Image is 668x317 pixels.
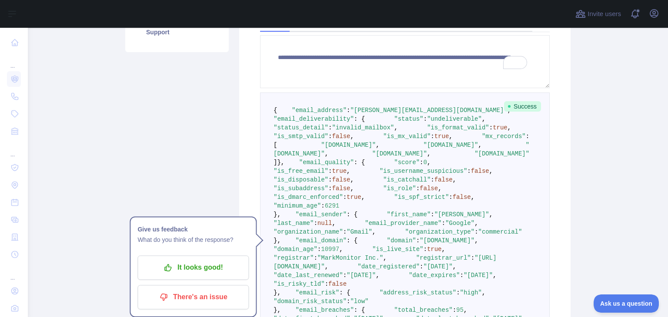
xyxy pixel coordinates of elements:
span: "score" [394,159,420,166]
span: : [328,176,332,183]
a: Support [136,23,218,42]
span: , [372,228,376,235]
span: , [482,289,485,296]
span: : [420,263,423,270]
span: "is_catchall" [383,176,431,183]
span: , [361,194,365,201]
span: false [332,176,350,183]
span: : [431,211,434,218]
span: , [427,150,431,157]
span: }, [274,237,281,244]
span: "domain_risk_status" [274,298,347,305]
span: : [321,202,324,209]
span: "is_spf_strict" [394,194,449,201]
span: : [317,246,321,253]
span: "status" [394,116,423,122]
span: : { [347,211,357,218]
span: "organization_type" [405,228,474,235]
p: What do you think of the response? [137,234,249,245]
span: , [427,159,431,166]
span: : [343,228,347,235]
span: "Gmail" [347,228,372,235]
span: , [383,254,387,261]
span: : [420,159,423,166]
span: : [328,133,332,140]
span: { [274,107,277,114]
span: Invite users [588,9,621,19]
span: "email_deliverability" [274,116,354,122]
span: "email_quality" [299,159,354,166]
span: : { [339,289,350,296]
p: There's an issue [144,290,242,304]
span: "email_breaches" [295,307,354,314]
span: }, [274,211,281,218]
span: , [508,124,511,131]
span: : [328,124,332,131]
span: "is_dmarc_enforced" [274,194,343,201]
span: true [493,124,508,131]
span: , [489,168,493,175]
span: "[DOMAIN_NAME]" [420,237,474,244]
span: : [328,168,332,175]
span: }, [274,307,281,314]
span: "registrar_url" [416,254,471,261]
span: "is_smtp_valid" [274,133,328,140]
span: , [350,133,354,140]
span: , [325,150,328,157]
span: : [474,228,478,235]
span: "is_username_suspicious" [380,168,468,175]
span: , [376,272,379,279]
span: , [350,176,354,183]
span: , [438,185,441,192]
span: "address_risk_status" [380,289,456,296]
span: , [347,168,350,175]
span: , [474,220,478,227]
span: false [453,194,471,201]
span: "[URL][DOMAIN_NAME]" [274,254,497,270]
span: : [431,133,434,140]
span: "invalid_mailbox" [332,124,394,131]
span: : [ [274,133,533,149]
span: "[DATE]" [423,263,452,270]
span: "date_registered" [357,263,420,270]
span: "undeliverable" [427,116,482,122]
span: true [332,168,347,175]
div: ... [7,141,21,158]
span: false [332,133,350,140]
span: , [449,133,452,140]
button: There's an issue [137,285,249,309]
span: : [424,246,427,253]
span: "is_live_site" [372,246,424,253]
span: "total_breaches" [394,307,452,314]
p: It looks good! [144,260,242,275]
span: "is_free_email" [274,168,328,175]
span: 95 [456,307,464,314]
iframe: Toggle Customer Support [594,294,659,313]
span: , [332,220,335,227]
span: null [317,220,332,227]
span: "is_role" [383,185,416,192]
span: "first_name" [387,211,431,218]
span: 0 [424,159,427,166]
span: "date_last_renewed" [274,272,343,279]
span: "is_disposable" [274,176,328,183]
span: , [471,194,474,201]
span: "[PERSON_NAME]" [434,211,489,218]
span: true [427,246,442,253]
span: : [424,116,427,122]
span: "email_sender" [295,211,347,218]
div: ... [7,52,21,69]
h1: Give us feedback [137,224,249,234]
span: "high" [460,289,482,296]
span: , [453,176,456,183]
span: , [453,263,456,270]
span: : { [354,159,365,166]
span: "registrar" [274,254,314,261]
span: : [314,220,317,227]
span: "[PERSON_NAME][EMAIL_ADDRESS][DOMAIN_NAME]" [350,107,507,114]
span: : [471,254,474,261]
span: "is_subaddress" [274,185,328,192]
span: , [350,185,354,192]
span: : [453,307,456,314]
span: : [467,168,471,175]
